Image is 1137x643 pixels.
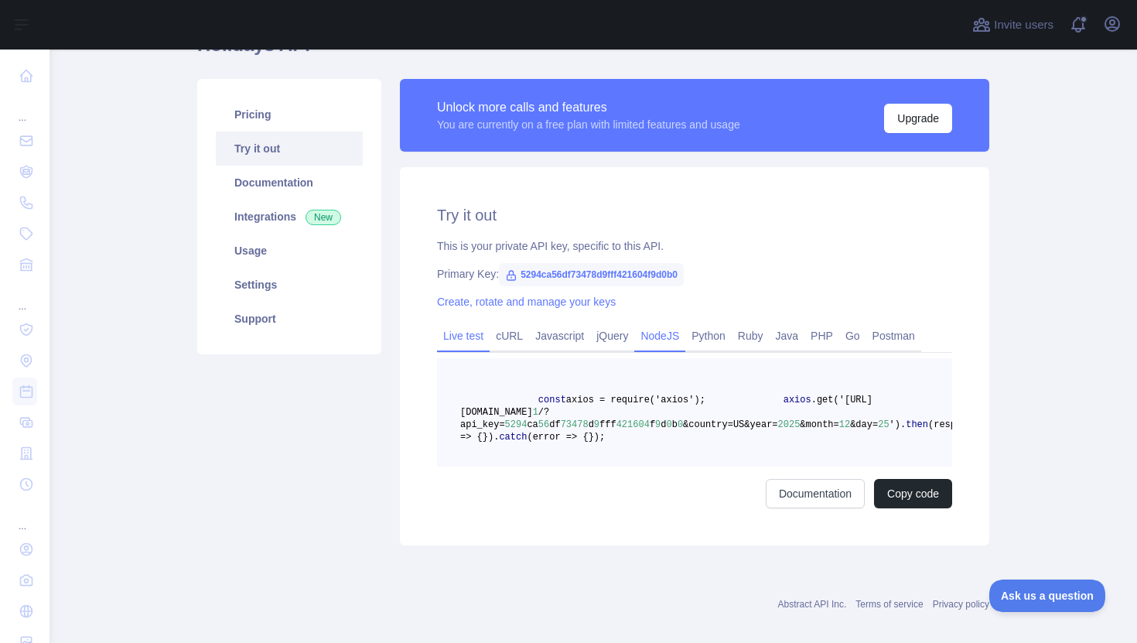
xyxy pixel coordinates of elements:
button: Upgrade [884,104,952,133]
span: b [672,419,678,430]
a: Java [770,323,805,348]
h2: Try it out [437,204,952,226]
span: d [661,419,666,430]
span: 9 [655,419,661,430]
span: New [306,210,341,225]
a: jQuery [590,323,634,348]
button: Invite users [969,12,1057,37]
div: ... [12,501,37,532]
a: Go [839,323,866,348]
span: catch [499,432,527,443]
span: 0 [678,419,683,430]
a: Javascript [529,323,590,348]
a: Abstract API Inc. [778,599,847,610]
span: . [493,432,499,443]
span: . [900,419,906,430]
span: 12 [839,419,850,430]
div: Primary Key: [437,266,952,282]
span: }) [483,432,493,443]
a: Documentation [766,479,865,508]
span: 5294 [505,419,528,430]
span: then [906,419,928,430]
span: &day= [850,419,878,430]
span: &month= [800,419,838,430]
a: Create, rotate and manage your keys [437,296,616,308]
button: Copy code [874,479,952,508]
span: ') [889,419,900,430]
div: This is your private API key, specific to this API. [437,238,952,254]
span: axios = require('axios'); [566,395,705,405]
span: 5294ca56df73478d9fff421604f9d0b0 [499,263,684,286]
h1: Holidays API [197,32,989,70]
span: 1 [533,407,538,418]
a: Integrations New [216,200,363,234]
span: const [538,395,566,405]
span: }); [589,432,606,443]
a: PHP [804,323,839,348]
a: NodeJS [634,323,685,348]
a: Pricing [216,97,363,132]
span: fff [599,419,616,430]
div: You are currently on a free plan with limited features and usage [437,117,740,132]
a: Try it out [216,132,363,166]
span: axios [784,395,811,405]
div: ... [12,282,37,313]
a: Support [216,302,363,336]
span: ca [527,419,538,430]
div: ... [12,93,37,124]
span: &country=US&year= [683,419,777,430]
span: 9 [594,419,599,430]
span: 0 [667,419,672,430]
a: Terms of service [855,599,923,610]
span: df [549,419,560,430]
a: cURL [490,323,529,348]
span: 56 [538,419,549,430]
span: d [589,419,594,430]
span: 421604 [616,419,650,430]
div: Unlock more calls and features [437,98,740,117]
a: Python [685,323,732,348]
span: f [650,419,655,430]
a: Privacy policy [933,599,989,610]
span: 2025 [778,419,801,430]
span: 25 [878,419,889,430]
a: Live test [437,323,490,348]
a: Documentation [216,166,363,200]
a: Postman [866,323,921,348]
span: Invite users [994,16,1053,34]
span: (error => { [527,432,588,443]
a: Settings [216,268,363,302]
a: Usage [216,234,363,268]
span: 73478 [561,419,589,430]
a: Ruby [732,323,770,348]
iframe: Toggle Customer Support [989,580,1106,612]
